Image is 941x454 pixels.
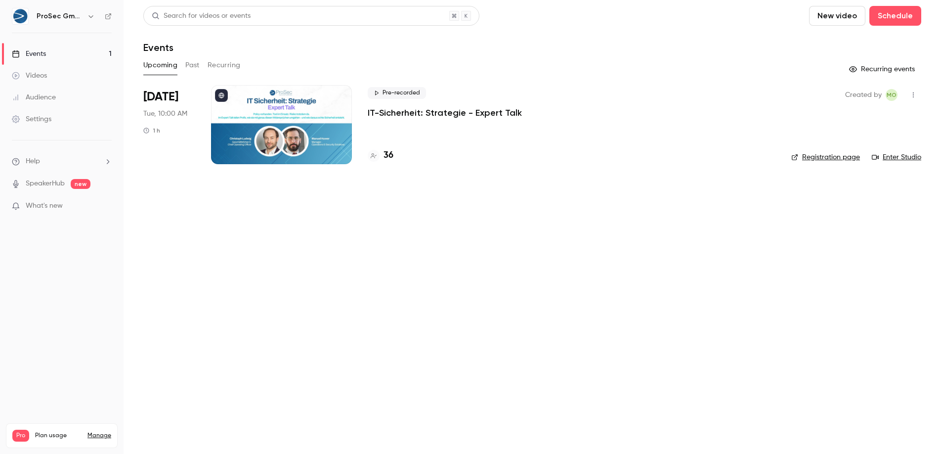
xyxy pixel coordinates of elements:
[12,92,56,102] div: Audience
[809,6,865,26] button: New video
[886,89,898,101] span: MD Operative
[26,201,63,211] span: What's new
[26,156,40,167] span: Help
[143,89,178,105] span: [DATE]
[143,85,195,164] div: Sep 23 Tue, 10:00 AM (Europe/Berlin)
[368,107,522,119] a: IT-Sicherheit: Strategie - Expert Talk
[12,156,112,167] li: help-dropdown-opener
[71,179,90,189] span: new
[12,114,51,124] div: Settings
[87,432,111,440] a: Manage
[143,42,173,53] h1: Events
[869,6,921,26] button: Schedule
[887,89,897,101] span: MO
[368,87,426,99] span: Pre-recorded
[368,149,393,162] a: 36
[12,49,46,59] div: Events
[185,57,200,73] button: Past
[208,57,241,73] button: Recurring
[26,179,65,189] a: SpeakerHub
[143,127,160,135] div: 1 h
[12,71,47,81] div: Videos
[12,430,29,442] span: Pro
[791,152,860,162] a: Registration page
[143,57,177,73] button: Upcoming
[384,149,393,162] h4: 36
[143,109,187,119] span: Tue, 10:00 AM
[152,11,251,21] div: Search for videos or events
[100,202,112,211] iframe: Noticeable Trigger
[35,432,82,440] span: Plan usage
[872,152,921,162] a: Enter Studio
[845,61,921,77] button: Recurring events
[37,11,83,21] h6: ProSec GmbH
[12,8,28,24] img: ProSec GmbH
[845,89,882,101] span: Created by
